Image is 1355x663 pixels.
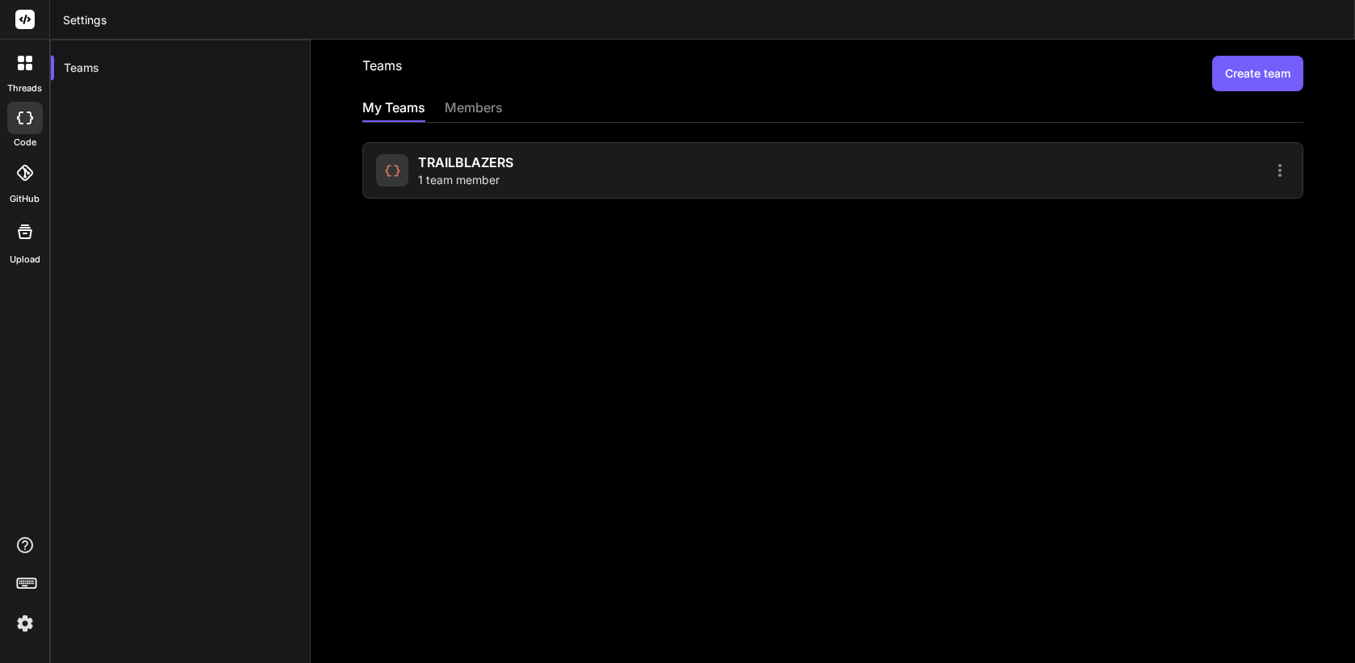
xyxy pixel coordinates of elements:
[418,153,513,172] span: TRAILBLAZERS
[7,82,42,95] label: threads
[11,610,39,637] img: settings
[14,136,36,149] label: code
[418,172,500,188] span: 1 team member
[445,98,503,120] div: members
[362,98,425,120] div: My Teams
[1212,56,1303,91] button: Create team
[10,253,40,266] label: Upload
[10,192,40,206] label: GitHub
[51,50,310,86] div: Teams
[362,56,402,91] h2: Teams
